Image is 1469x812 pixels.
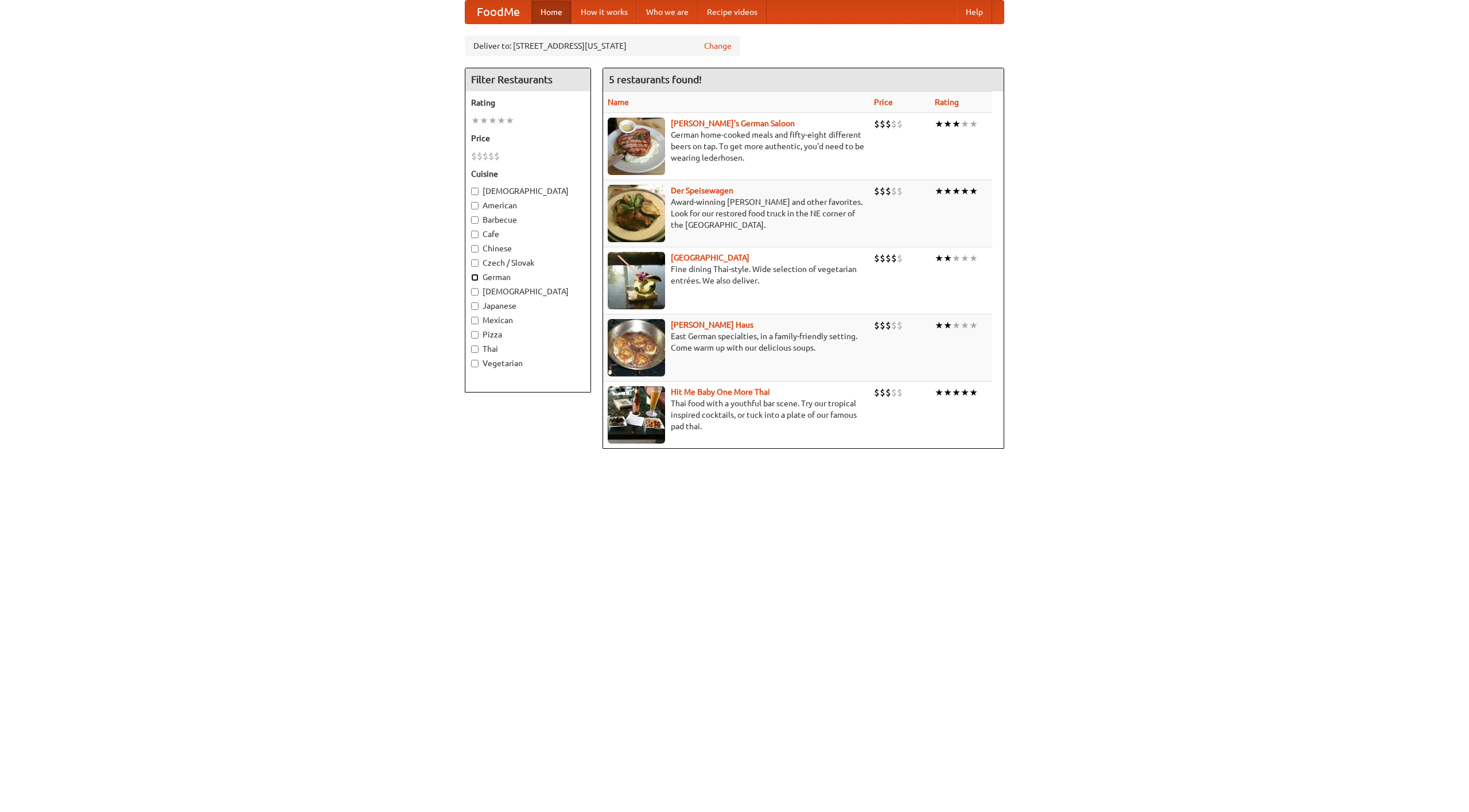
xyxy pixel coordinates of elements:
li: $ [891,319,897,332]
li: $ [880,185,885,197]
li: $ [885,386,891,399]
li: ★ [961,386,969,399]
li: ★ [969,386,978,399]
li: $ [874,319,880,332]
li: ★ [935,118,943,130]
label: American [471,200,585,211]
li: $ [874,386,880,399]
label: Barbecue [471,214,585,226]
li: ★ [961,319,969,332]
li: $ [885,319,891,332]
b: Der Speisewagen [671,186,733,195]
p: Thai food with a youthful bar scene. Try our tropical inspired cocktails, or tuck into a plate of... [608,398,865,432]
a: FoodMe [465,1,531,24]
li: ★ [935,319,943,332]
li: ★ [952,118,961,130]
li: ★ [935,386,943,399]
li: ★ [969,319,978,332]
input: Chinese [471,245,479,252]
li: ★ [943,386,952,399]
li: $ [874,118,880,130]
li: ★ [506,114,514,127]
li: ★ [961,252,969,265]
li: ★ [961,185,969,197]
input: Barbecue [471,216,479,224]
li: ★ [943,118,952,130]
label: Cafe [471,228,585,240]
label: Thai [471,343,585,355]
a: [GEOGRAPHIC_DATA] [671,253,749,262]
li: $ [891,252,897,265]
input: [DEMOGRAPHIC_DATA] [471,288,479,296]
img: speisewagen.jpg [608,185,665,242]
li: $ [488,150,494,162]
a: Hit Me Baby One More Thai [671,387,770,397]
li: ★ [952,386,961,399]
div: Deliver to: [STREET_ADDRESS][US_STATE] [465,36,740,56]
a: Price [874,98,893,107]
li: ★ [935,185,943,197]
li: $ [891,185,897,197]
li: ★ [471,114,480,127]
input: Pizza [471,331,479,339]
a: Change [704,40,732,52]
input: [DEMOGRAPHIC_DATA] [471,188,479,195]
li: ★ [969,118,978,130]
a: Help [957,1,992,24]
li: $ [891,386,897,399]
label: Czech / Slovak [471,257,585,269]
p: German home-cooked meals and fifty-eight different beers on tap. To get more authentic, you'd nee... [608,129,865,164]
li: ★ [952,252,961,265]
a: [PERSON_NAME]'s German Saloon [671,119,795,128]
img: kohlhaus.jpg [608,319,665,376]
li: $ [897,319,903,332]
p: East German specialties, in a family-friendly setting. Come warm up with our delicious soups. [608,331,865,353]
li: $ [885,252,891,265]
label: Mexican [471,314,585,326]
li: $ [897,118,903,130]
h5: Rating [471,97,585,108]
li: $ [885,185,891,197]
li: ★ [943,252,952,265]
label: Chinese [471,243,585,254]
input: Vegetarian [471,360,479,367]
li: $ [897,252,903,265]
a: Home [531,1,572,24]
input: Mexican [471,317,479,324]
a: How it works [572,1,637,24]
p: Award-winning [PERSON_NAME] and other favorites. Look for our restored food truck in the NE corne... [608,196,865,231]
li: ★ [488,114,497,127]
li: ★ [969,252,978,265]
li: $ [874,185,880,197]
input: Thai [471,345,479,353]
img: babythai.jpg [608,386,665,444]
li: ★ [969,185,978,197]
label: Pizza [471,329,585,340]
li: ★ [952,185,961,197]
a: [PERSON_NAME] Haus [671,320,753,329]
p: Fine dining Thai-style. Wide selection of vegetarian entrées. We also deliver. [608,263,865,286]
li: $ [471,150,477,162]
a: Who we are [637,1,698,24]
li: ★ [480,114,488,127]
li: ★ [943,185,952,197]
label: [DEMOGRAPHIC_DATA] [471,185,585,197]
li: ★ [497,114,506,127]
ng-pluralize: 5 restaurants found! [609,74,702,85]
input: Japanese [471,302,479,310]
li: $ [897,185,903,197]
img: satay.jpg [608,252,665,309]
li: ★ [935,252,943,265]
input: German [471,274,479,281]
a: Rating [935,98,959,107]
label: Japanese [471,300,585,312]
img: esthers.jpg [608,118,665,175]
li: $ [880,118,885,130]
h4: Filter Restaurants [465,68,590,91]
li: ★ [961,118,969,130]
h5: Cuisine [471,168,585,180]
